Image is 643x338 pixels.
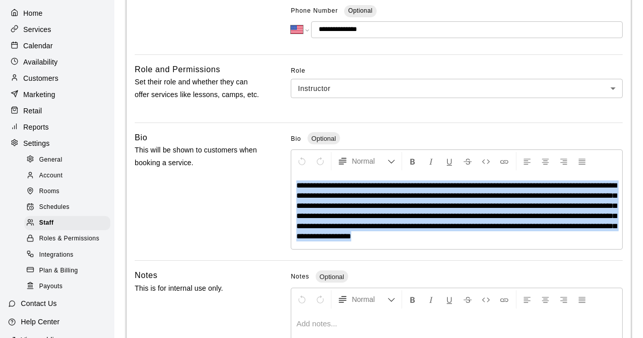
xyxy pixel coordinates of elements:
div: Payouts [24,280,110,294]
a: Availability [8,54,106,70]
button: Justify Align [573,152,591,170]
button: Insert Code [477,152,495,170]
p: Customers [23,73,58,83]
a: Rooms [24,184,114,200]
button: Undo [293,290,311,309]
a: Schedules [24,200,114,216]
button: Redo [312,290,329,309]
button: Format Strikethrough [459,290,476,309]
div: Integrations [24,248,110,262]
h6: Bio [135,131,147,144]
div: Plan & Billing [24,264,110,278]
a: General [24,152,114,168]
a: Settings [8,136,106,151]
span: Payouts [39,282,63,292]
p: Availability [23,57,58,67]
button: Left Align [518,290,536,309]
p: This is for internal use only. [135,282,262,295]
span: Roles & Permissions [39,234,99,244]
button: Center Align [537,290,554,309]
span: Rooms [39,187,59,197]
button: Format Underline [441,152,458,170]
p: Contact Us [21,298,57,309]
span: Role [291,63,623,79]
span: Normal [352,294,387,304]
button: Right Align [555,152,572,170]
p: Home [23,8,43,18]
div: Schedules [24,200,110,214]
a: Marketing [8,87,106,102]
h6: Notes [135,269,158,282]
a: Reports [8,119,106,135]
p: Reports [23,122,49,132]
a: Account [24,168,114,183]
a: Integrations [24,247,114,263]
div: General [24,153,110,167]
a: Calendar [8,38,106,53]
p: This will be shown to customers when booking a service. [135,144,262,169]
button: Left Align [518,152,536,170]
span: Staff [39,218,54,228]
span: Optional [316,273,348,281]
span: Schedules [39,202,70,212]
button: Format Strikethrough [459,152,476,170]
button: Insert Link [496,290,513,309]
span: Plan & Billing [39,266,78,276]
a: Home [8,6,106,21]
p: Calendar [23,41,53,51]
div: Instructor [291,79,623,98]
p: Set their role and whether they can offer services like lessons, camps, etc. [135,76,262,101]
span: Notes [291,273,309,280]
button: Center Align [537,152,554,170]
h6: Role and Permissions [135,63,220,76]
span: General [39,155,63,165]
p: Services [23,24,51,35]
button: Undo [293,152,311,170]
a: Staff [24,216,114,231]
button: Format Underline [441,290,458,309]
p: Retail [23,106,42,116]
button: Insert Code [477,290,495,309]
button: Insert Link [496,152,513,170]
div: Rooms [24,185,110,199]
p: Help Center [21,317,59,327]
a: Retail [8,103,106,118]
button: Right Align [555,290,572,309]
p: Marketing [23,89,55,100]
button: Format Bold [404,290,421,309]
button: Format Italics [422,152,440,170]
a: Plan & Billing [24,263,114,279]
button: Format Italics [422,290,440,309]
div: Staff [24,216,110,230]
span: Optional [308,135,340,142]
span: Optional [348,7,373,14]
button: Format Bold [404,152,421,170]
button: Formatting Options [333,152,400,170]
span: Account [39,171,63,181]
button: Redo [312,152,329,170]
div: Account [24,169,110,183]
p: Settings [23,138,50,148]
span: Normal [352,156,387,166]
a: Payouts [24,279,114,294]
span: Bio [291,135,301,142]
a: Roles & Permissions [24,231,114,247]
button: Justify Align [573,290,591,309]
span: Phone Number [291,3,338,19]
span: Integrations [39,250,74,260]
div: Roles & Permissions [24,232,110,246]
a: Customers [8,71,106,86]
button: Formatting Options [333,290,400,309]
a: Services [8,22,106,37]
